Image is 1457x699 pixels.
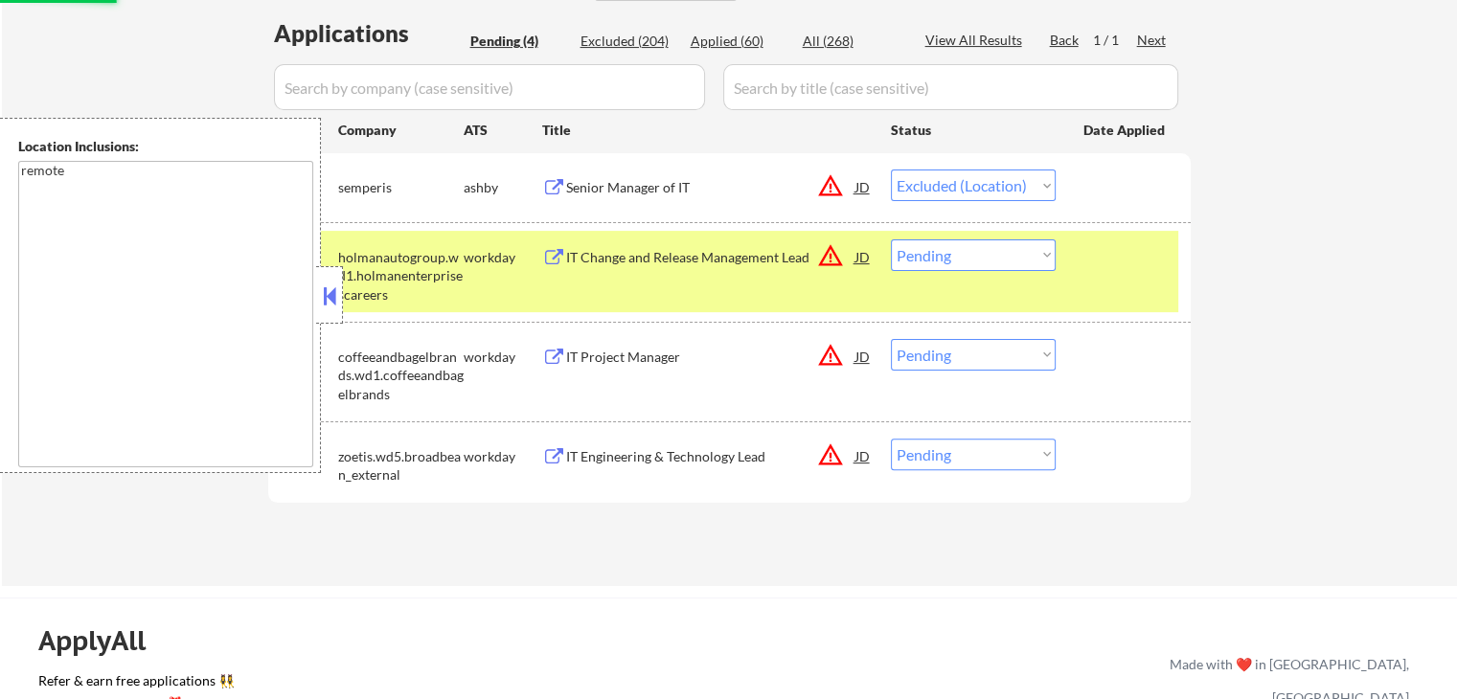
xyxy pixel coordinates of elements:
div: JD [854,339,873,373]
div: holmanautogroup.wd1.holmanenterprisescareers [338,248,464,304]
div: JD [854,439,873,473]
div: workday [464,248,542,267]
div: All (268) [803,32,899,51]
div: IT Project Manager [566,348,855,367]
div: JD [854,239,873,274]
div: Date Applied [1083,121,1168,140]
input: Search by company (case sensitive) [274,64,705,110]
div: Senior Manager of IT [566,178,855,197]
div: ATS [464,121,542,140]
div: zoetis.wd5.broadbean_external [338,447,464,485]
div: 1 / 1 [1093,31,1137,50]
div: Applications [274,22,464,45]
button: warning_amber [817,342,844,369]
div: Location Inclusions: [18,137,313,156]
div: IT Change and Release Management Lead [566,248,855,267]
button: warning_amber [817,242,844,269]
div: Excluded (204) [581,32,676,51]
div: IT Engineering & Technology Lead [566,447,855,466]
div: Title [542,121,873,140]
div: workday [464,348,542,367]
div: Next [1137,31,1168,50]
div: View All Results [925,31,1028,50]
div: semperis [338,178,464,197]
a: Refer & earn free applications 👯‍♀️ [38,674,769,694]
button: warning_amber [817,441,844,468]
div: Back [1050,31,1081,50]
div: ashby [464,178,542,197]
div: Company [338,121,464,140]
div: Status [891,112,1056,147]
button: warning_amber [817,172,844,199]
div: JD [854,169,873,204]
div: Applied (60) [691,32,786,51]
div: workday [464,447,542,466]
div: coffeeandbagelbrands.wd1.coffeeandbagelbrands [338,348,464,404]
input: Search by title (case sensitive) [723,64,1178,110]
div: Pending (4) [470,32,566,51]
div: ApplyAll [38,624,168,657]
